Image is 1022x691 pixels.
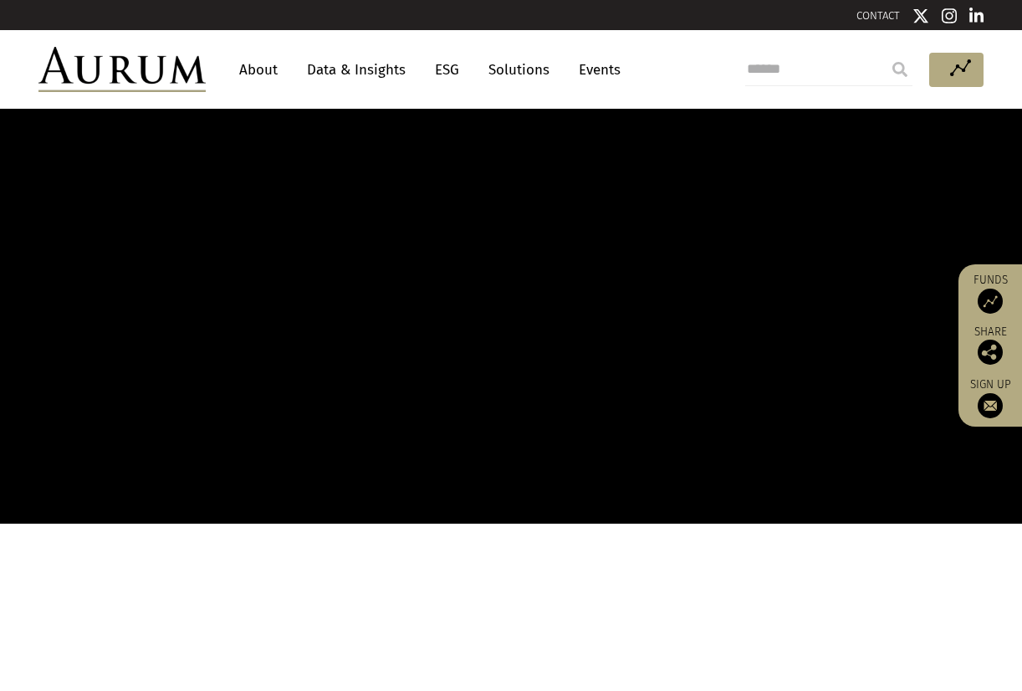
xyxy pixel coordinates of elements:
img: Instagram icon [942,8,957,24]
img: Linkedin icon [969,8,984,24]
a: Funds [967,273,1014,314]
a: Solutions [480,54,558,85]
a: Events [570,54,621,85]
img: Aurum [38,47,206,92]
img: Sign up to our newsletter [978,393,1003,418]
img: Twitter icon [912,8,929,24]
a: Data & Insights [299,54,414,85]
a: About [231,54,286,85]
img: Share this post [978,340,1003,365]
a: CONTACT [856,9,900,22]
a: Sign up [967,377,1014,418]
input: Submit [883,53,917,86]
div: Share [967,326,1014,365]
img: Access Funds [978,289,1003,314]
a: ESG [427,54,468,85]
